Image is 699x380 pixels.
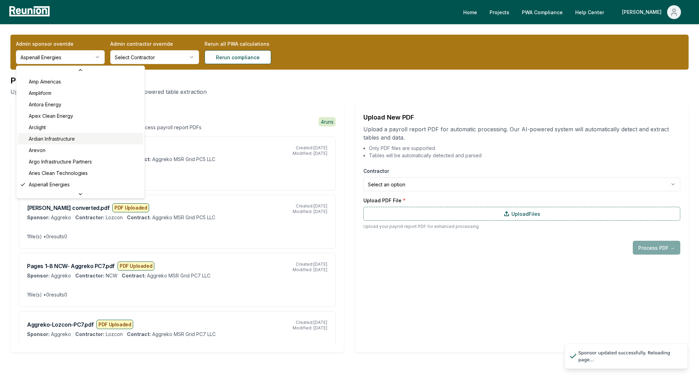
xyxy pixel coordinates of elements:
span: Aspenall Energies [29,181,70,188]
span: Ampliform [29,89,51,97]
span: Aries Clean Technologies [29,169,88,177]
span: Argo Infrastructure Partners [29,158,92,165]
span: Arevon [29,147,45,154]
span: Amp Americas [29,78,61,85]
span: Ardian Infrastructure [29,135,75,142]
span: Antora Energy [29,101,61,108]
span: Arclight [29,124,46,131]
span: Apex Clean Energy [29,112,73,120]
